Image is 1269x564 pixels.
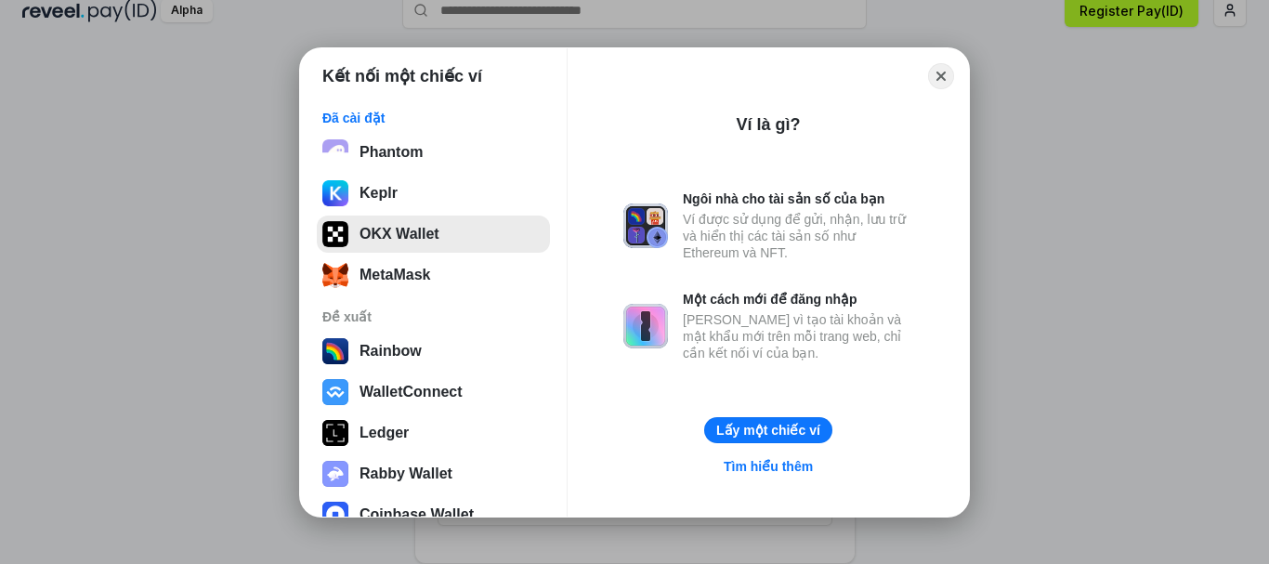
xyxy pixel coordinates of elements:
[724,458,813,475] div: Tìm hiểu thêm
[736,113,800,136] div: Ví là gì?
[360,144,423,161] div: Phantom
[322,65,482,87] h1: Kết nối một chiếc ví
[360,425,409,441] div: Ledger
[623,203,668,248] img: svg+xml,%3Csvg%20xmlns%3D%22http%3A%2F%2Fwww.w3.org%2F2000%2Fsvg%22%20fill%3D%22none%22%20viewBox...
[360,506,474,523] div: Coinbase Wallet
[716,422,820,439] div: Lấy một chiếc ví
[683,190,913,207] div: Ngôi nhà cho tài sản số của bạn
[360,226,439,243] div: OKX Wallet
[322,308,544,325] div: Đề xuất
[360,466,452,482] div: Rabby Wallet
[322,461,348,487] img: svg+xml,%3Csvg%20xmlns%3D%22http%3A%2F%2Fwww.w3.org%2F2000%2Fsvg%22%20fill%3D%22none%22%20viewBox...
[322,420,348,446] img: svg+xml,%3Csvg%20xmlns%3D%22http%3A%2F%2Fwww.w3.org%2F2000%2Fsvg%22%20width%3D%2228%22%20height%3...
[317,256,550,294] button: MetaMask
[360,343,422,360] div: Rainbow
[683,211,913,261] div: Ví được sử dụng để gửi, nhận, lưu trữ và hiển thị các tài sản số như Ethereum và NFT.
[317,374,550,411] button: WalletConnect
[322,221,348,247] img: 5VZ71FV6L7PA3gg3tXrdQ+DgLhC+75Wq3no69P3MC0NFQpx2lL04Ql9gHK1bRDjsSBIvScBnDTk1WrlGIZBorIDEYJj+rhdgn...
[704,417,832,443] button: Lấy một chiếc ví
[317,175,550,212] button: Keplr
[322,379,348,405] img: svg+xml,%3Csvg%20width%3D%2228%22%20height%3D%2228%22%20viewBox%3D%220%200%2028%2028%22%20fill%3D...
[928,63,954,89] button: Close
[322,110,544,126] div: Đã cài đặt
[713,454,824,479] a: Tìm hiểu thêm
[317,455,550,492] button: Rabby Wallet
[317,414,550,452] button: Ledger
[360,185,398,202] div: Keplr
[322,180,348,206] img: ByMCUfJCc2WaAAAAAElFTkSuQmCC
[317,496,550,533] button: Coinbase Wallet
[322,262,348,288] img: svg+xml;base64,PHN2ZyB3aWR0aD0iMzUiIGhlaWdodD0iMzQiIHZpZXdCb3g9IjAgMCAzNSAzNCIgZmlsbD0ibm9uZSIgeG...
[322,338,348,364] img: svg+xml,%3Csvg%20width%3D%22120%22%20height%3D%22120%22%20viewBox%3D%220%200%20120%20120%22%20fil...
[623,304,668,348] img: svg+xml,%3Csvg%20xmlns%3D%22http%3A%2F%2Fwww.w3.org%2F2000%2Fsvg%22%20fill%3D%22none%22%20viewBox...
[322,139,348,165] img: epq2vO3P5aLWl15yRS7Q49p1fHTx2Sgh99jU3kfXv7cnPATIVQHAx5oQs66JWv3SWEjHOsb3kKgmE5WNBxBId7C8gm8wEgOvz...
[683,311,913,361] div: [PERSON_NAME] vì tạo tài khoản và mật khẩu mới trên mỗi trang web, chỉ cần kết nối ví của bạn.
[317,134,550,171] button: Phantom
[322,502,348,528] img: svg+xml,%3Csvg%20width%3D%2228%22%20height%3D%2228%22%20viewBox%3D%220%200%2028%2028%22%20fill%3D...
[317,216,550,253] button: OKX Wallet
[683,291,913,308] div: Một cách mới để đăng nhập
[360,384,463,400] div: WalletConnect
[360,267,430,283] div: MetaMask
[317,333,550,370] button: Rainbow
